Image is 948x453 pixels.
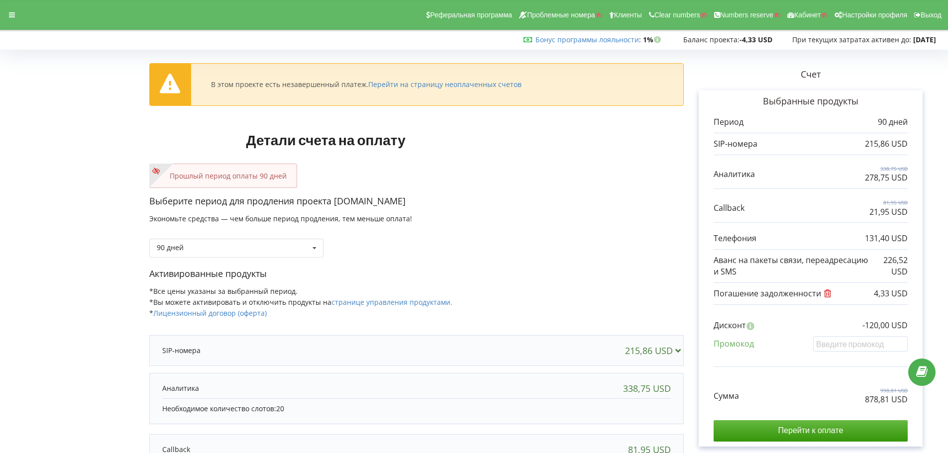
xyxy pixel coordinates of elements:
[792,35,911,44] span: При текущих затратах активен до:
[527,11,595,19] span: Проблемные номера
[865,165,908,172] p: 338,75 USD
[149,297,452,307] span: *Вы можете активировать и отключить продукты на
[865,233,908,244] p: 131,40 USD
[149,268,684,280] p: Активированные продукты
[865,387,908,394] p: 998,81 USD
[794,11,821,19] span: Кабинет
[720,11,773,19] span: Numbers reserve
[535,35,639,44] a: Бонус программы лояльности
[714,255,870,277] p: Аванс на пакеты связи, переадресацию и SMS
[149,116,502,164] h1: Детали счета на оплату
[921,11,942,19] span: Выход
[160,171,287,181] p: Прошлый период оплаты 90 дней
[714,338,754,350] p: Промокод
[878,116,908,128] p: 90 дней
[625,346,685,356] div: 215,86 USD
[865,138,908,150] p: 215,86 USD
[535,35,641,44] span: :
[162,404,671,414] p: Необходимое количество слотов:
[865,394,908,405] p: 878,81 USD
[869,199,908,206] p: 81,95 USD
[623,383,671,393] div: 338,75 USD
[149,214,412,223] span: Экономьте средства — чем больше период продления, тем меньше оплата!
[813,336,908,352] input: Введите промокод
[276,404,284,413] span: 20
[913,35,936,44] strong: [DATE]
[739,35,772,44] strong: -4,33 USD
[714,390,739,402] p: Сумма
[153,308,267,318] a: Лицензионный договор (оферта)
[149,286,298,296] span: *Все цены указаны за выбранный период.
[714,288,834,299] p: Погашение задолженности
[714,420,908,441] input: Перейти к оплате
[162,383,199,393] p: Аналитика
[714,95,908,108] p: Выбранные продукты
[430,11,512,19] span: Реферальная программа
[162,346,201,356] p: SIP-номера
[614,11,642,19] span: Клиенты
[654,11,700,19] span: Clear numbers
[684,68,938,81] p: Счет
[368,80,522,89] a: Перейти на страницу неоплаченных счетов
[870,255,908,277] p: 226,52 USD
[842,11,907,19] span: Настройки профиля
[149,195,684,208] p: Выберите период для продления проекта [DOMAIN_NAME]
[874,288,908,299] p: 4,33 USD
[643,35,663,44] strong: 1%
[862,320,908,331] p: -120,00 USD
[714,116,743,128] p: Период
[869,206,908,218] p: 21,95 USD
[714,202,744,214] p: Callback
[714,233,756,244] p: Телефония
[331,297,452,307] a: странице управления продуктами.
[211,80,522,89] div: В этом проекте есть незавершенный платеж.
[714,320,746,331] p: Дисконт
[157,244,184,251] div: 90 дней
[683,35,739,44] span: Баланс проекта:
[714,169,755,180] p: Аналитика
[865,172,908,183] p: 278,75 USD
[714,138,757,150] p: SIP-номера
